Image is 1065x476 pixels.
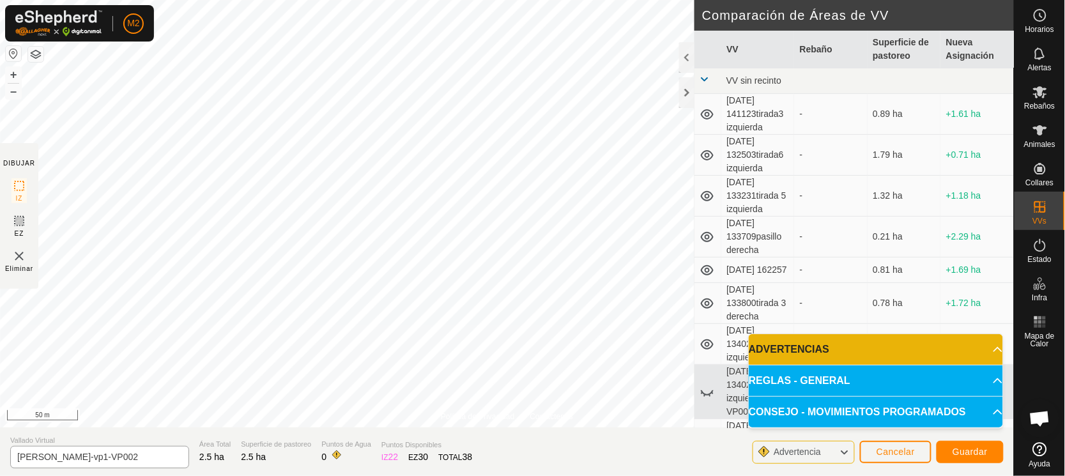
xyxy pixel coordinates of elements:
span: Puntos de Agua [321,439,371,450]
td: [DATE] 133709pasillo derecha [721,217,795,257]
a: Ayuda [1015,437,1065,473]
span: Infra [1032,294,1047,302]
td: [DATE] 162257 [721,257,795,283]
td: +1.72 ha [940,283,1014,324]
button: Restablecer Mapa [6,46,21,61]
span: 30 [418,452,429,462]
td: 1.32 ha [868,176,941,217]
button: + [6,67,21,82]
span: VV sin recinto [726,75,781,86]
td: 0.81 ha [868,257,941,283]
td: [DATE] 133231tirada 5 izquierda [721,176,795,217]
span: Superficie de pastoreo [241,439,311,450]
p-accordion-header: CONSEJO - MOVIMIENTOS PROGRAMADOS [749,397,1003,427]
div: DIBUJAR [3,158,35,168]
div: IZ [381,450,398,464]
p-accordion-header: REGLAS - GENERAL [749,365,1003,396]
td: [DATE] 134027tirada 2 izquierda [721,324,795,365]
td: +2.29 ha [940,217,1014,257]
span: CONSEJO - MOVIMIENTOS PROGRAMADOS [749,404,966,420]
span: EZ [15,229,24,238]
td: [DATE] 132503tirada6 izquierda [721,135,795,176]
span: 2.5 ha [241,452,266,462]
span: Guardar [953,447,988,457]
div: Chat abierto [1021,399,1059,438]
span: 22 [388,452,399,462]
button: – [6,84,21,99]
td: +1.96 ha [940,324,1014,365]
div: - [799,107,862,121]
span: IZ [16,194,23,203]
div: - [799,189,862,203]
span: Mapa de Calor [1018,332,1062,348]
div: TOTAL [438,450,472,464]
td: +0.71 ha [940,135,1014,176]
button: Cancelar [860,441,931,463]
td: +1.18 ha [940,176,1014,217]
td: [DATE] 133800tirada 3 derecha [721,283,795,324]
span: 0 [321,452,326,462]
span: Rebaños [1024,102,1055,110]
div: - [799,263,862,277]
span: Estado [1028,256,1052,263]
span: Eliminar [5,264,33,273]
td: [DATE] 134027tirada 2 izquierda-VP001 [721,365,795,419]
span: Puntos Disponibles [381,440,472,450]
span: Cancelar [877,447,915,457]
td: 0.78 ha [868,283,941,324]
div: - [799,230,862,243]
button: Guardar [937,441,1004,463]
td: 0.89 ha [868,94,941,135]
td: [DATE] 134503tirada 1 izquierda [721,419,795,460]
th: VV [721,31,795,68]
a: Política de Privacidad [441,411,514,422]
img: VV [11,249,27,264]
td: 0.21 ha [868,217,941,257]
span: Horarios [1025,26,1054,33]
span: ADVERTENCIAS [749,342,829,357]
td: +1.69 ha [940,257,1014,283]
span: Vallado Virtual [10,435,189,446]
span: 2.5 ha [199,452,224,462]
span: Alertas [1028,64,1052,72]
td: 0.54 ha [868,324,941,365]
span: Área Total [199,439,231,450]
th: Rebaño [794,31,868,68]
span: 38 [463,452,473,462]
td: [DATE] 141123tirada3 izquierda [721,94,795,135]
td: 1.79 ha [868,135,941,176]
span: Ayuda [1029,460,1051,468]
span: M2 [127,17,139,30]
span: VVs [1032,217,1046,225]
div: EZ [408,450,428,464]
a: Contáctenos [530,411,573,422]
h2: Comparación de Áreas de VV [702,8,1014,23]
span: Collares [1025,179,1054,187]
div: - [799,148,862,162]
img: Logo Gallagher [15,10,102,36]
button: Capas del Mapa [28,47,43,62]
th: Superficie de pastoreo [868,31,941,68]
span: REGLAS - GENERAL [749,373,850,388]
div: - [799,296,862,310]
th: Nueva Asignación [940,31,1014,68]
td: +1.61 ha [940,94,1014,135]
span: Animales [1024,141,1055,148]
span: Advertencia [774,447,821,457]
p-accordion-header: ADVERTENCIAS [749,334,1003,365]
